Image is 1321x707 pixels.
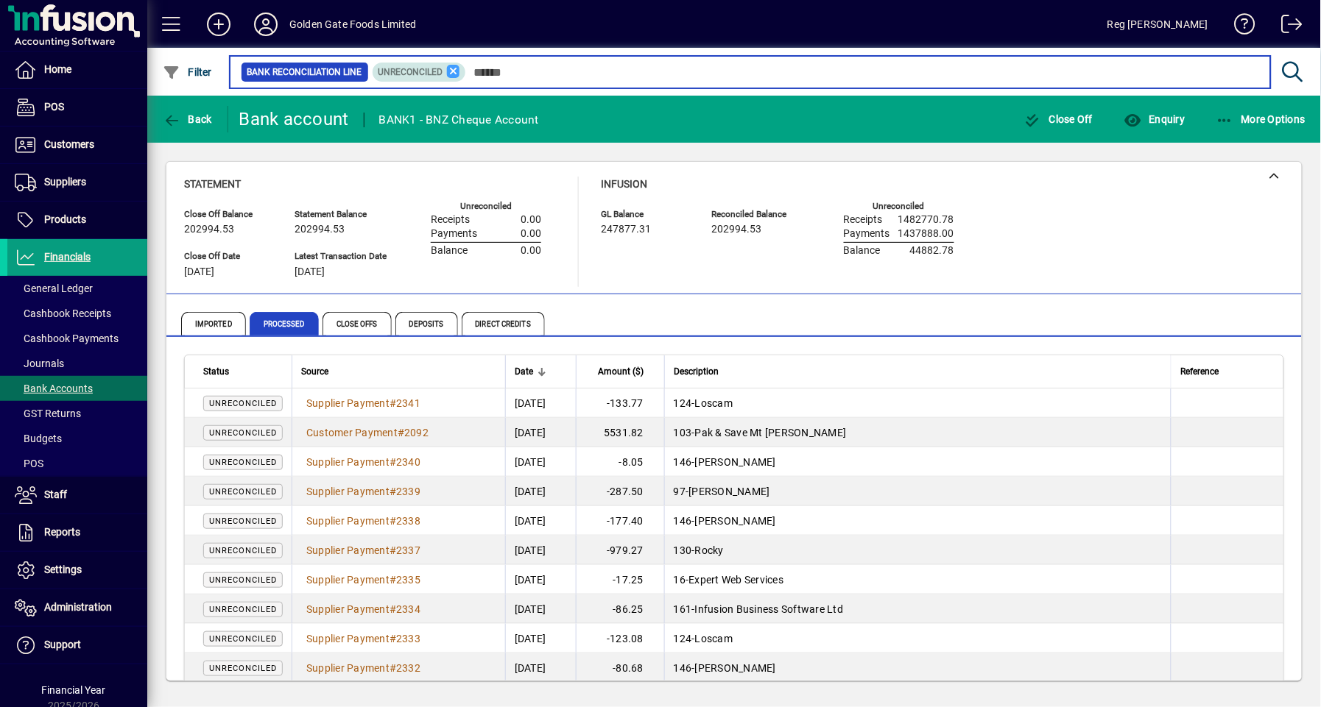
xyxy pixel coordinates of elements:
span: Close Offs [323,312,392,335]
span: GL Balance [601,210,689,219]
span: Pak & Save Mt [PERSON_NAME] [695,427,847,438]
span: Customers [44,138,94,150]
a: Supplier Payment#2341 [301,395,426,411]
span: 2332 [396,662,420,674]
span: 2338 [396,515,420,527]
span: Close Off [1024,113,1093,125]
span: 124 [674,633,692,644]
span: Bank Reconciliation Line [247,65,362,79]
span: Amount ($) [598,363,644,380]
span: # [390,544,396,556]
span: # [398,427,404,438]
span: Supplier Payment [306,603,390,615]
span: Staff [44,488,67,500]
span: More Options [1216,113,1306,125]
span: Source [301,363,328,380]
a: Logout [1270,3,1303,51]
a: Supplier Payment#2340 [301,454,426,470]
span: [PERSON_NAME] [695,662,776,674]
div: Amount ($) [585,363,657,380]
span: 2337 [396,544,420,556]
span: - [692,456,695,468]
span: Supplier Payment [306,515,390,527]
span: Home [44,63,71,75]
span: Balance [431,245,468,257]
a: Suppliers [7,164,147,201]
span: 130 [674,544,692,556]
span: Products [44,213,86,225]
span: Unreconciled [209,428,277,438]
span: - [692,397,695,409]
span: Statement Balance [295,210,387,219]
span: 146 [674,456,692,468]
span: 0.00 [521,214,541,226]
td: -123.08 [576,624,664,653]
span: Bank Accounts [15,383,93,394]
a: Supplier Payment#2338 [301,513,426,529]
a: Knowledge Base [1223,3,1255,51]
span: # [390,397,396,409]
a: Bank Accounts [7,376,147,401]
span: Journals [15,358,64,369]
a: Customers [7,127,147,163]
button: Back [159,106,216,132]
span: Unreconciled [209,546,277,555]
a: GST Returns [7,401,147,426]
td: [DATE] [505,447,576,477]
span: Processed [250,312,319,335]
span: # [390,456,396,468]
span: # [390,633,396,644]
span: Settings [44,564,82,575]
span: Support [44,639,81,650]
div: Golden Gate Foods Limited [289,13,416,36]
span: # [390,662,396,674]
span: Budgets [15,433,62,444]
span: Unreconciled [209,487,277,497]
span: # [390,603,396,615]
span: Expert Web Services [689,574,784,586]
span: Deposits [395,312,458,335]
span: Unreconciled [378,67,443,77]
a: Supplier Payment#2334 [301,601,426,617]
span: Direct Credits [462,312,545,335]
td: [DATE] [505,594,576,624]
span: Loscam [695,397,733,409]
div: Status [203,363,283,380]
td: -86.25 [576,594,664,624]
span: Receipts [844,214,883,226]
td: 5531.82 [576,418,664,447]
span: Latest Transaction Date [295,252,387,261]
span: - [692,662,695,674]
span: Unreconciled [209,458,277,467]
span: 146 [674,662,692,674]
div: BANK1 - BNZ Cheque Account [379,108,540,132]
span: Description [674,363,719,380]
span: Imported [181,312,246,335]
a: Staff [7,477,147,514]
td: -17.25 [576,565,664,594]
a: Supplier Payment#2335 [301,572,426,588]
span: - [692,515,695,527]
span: 1482770.78 [898,214,954,226]
span: Cashbook Payments [15,333,119,344]
mat-chip: Reconciliation Status: Unreconciled [373,63,466,82]
td: [DATE] [505,624,576,653]
a: Budgets [7,426,147,451]
a: Settings [7,552,147,589]
div: Source [301,363,496,380]
span: Back [163,113,212,125]
a: Supplier Payment#2337 [301,542,426,558]
td: -287.50 [576,477,664,506]
td: -133.77 [576,388,664,418]
a: Reports [7,514,147,551]
span: 124 [674,397,692,409]
span: Loscam [695,633,733,644]
td: -8.05 [576,447,664,477]
span: [PERSON_NAME] [689,486,770,497]
span: Close Off Balance [184,210,272,219]
a: Products [7,202,147,238]
a: Supplier Payment#2332 [301,660,426,676]
a: Administration [7,589,147,626]
span: - [692,427,695,438]
td: [DATE] [505,565,576,594]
